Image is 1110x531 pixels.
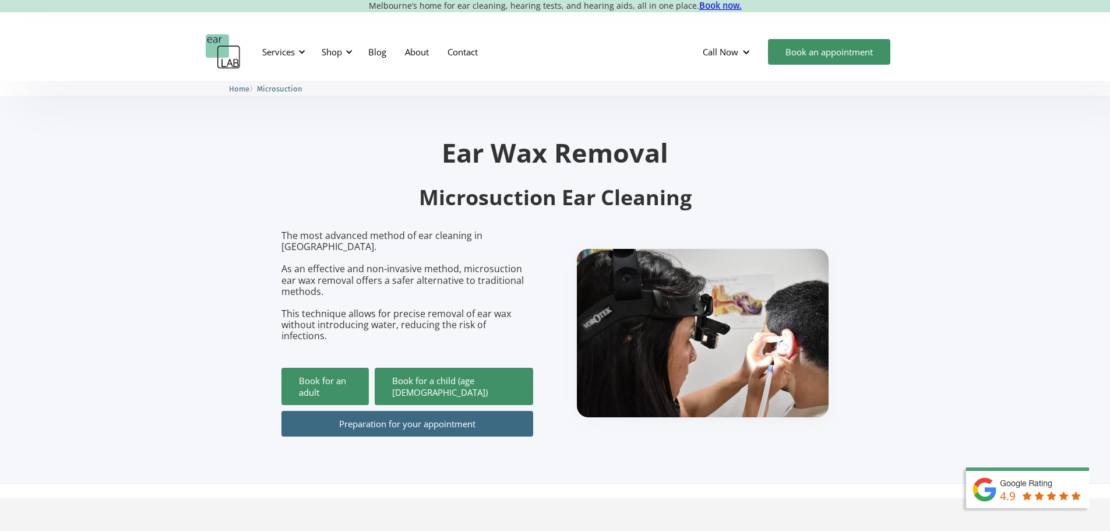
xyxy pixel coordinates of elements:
img: boy getting ear checked. [577,249,829,417]
a: Microsuction [257,83,302,94]
h1: Ear Wax Removal [281,139,829,166]
h2: Microsuction Ear Cleaning [281,184,829,212]
a: Preparation for your appointment [281,411,533,437]
a: Book for a child (age [DEMOGRAPHIC_DATA]) [375,368,533,405]
a: About [396,35,438,69]
a: Home [229,83,249,94]
a: Blog [359,35,396,69]
span: Home [229,85,249,93]
a: Contact [438,35,487,69]
div: Call Now [693,34,762,69]
div: Shop [322,46,342,58]
div: Services [255,34,309,69]
p: The most advanced method of ear cleaning in [GEOGRAPHIC_DATA]. As an effective and non-invasive m... [281,230,533,342]
a: Book for an adult [281,368,369,405]
a: Book an appointment [768,39,890,65]
li: 〉 [229,83,257,95]
div: Shop [315,34,356,69]
span: Microsuction [257,85,302,93]
div: Call Now [703,46,738,58]
a: home [206,34,241,69]
div: Services [262,46,295,58]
